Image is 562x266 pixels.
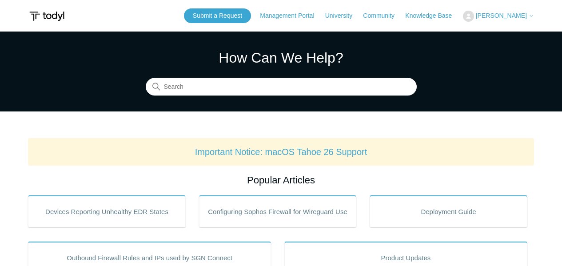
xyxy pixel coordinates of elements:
a: Community [363,11,403,20]
a: Knowledge Base [405,11,461,20]
h2: Popular Articles [28,173,534,187]
a: Configuring Sophos Firewall for Wireguard Use [199,195,357,227]
a: University [325,11,361,20]
img: Todyl Support Center Help Center home page [28,8,66,24]
input: Search [146,78,417,96]
span: [PERSON_NAME] [476,12,527,19]
button: [PERSON_NAME] [463,11,534,22]
a: Submit a Request [184,8,251,23]
a: Management Portal [260,11,323,20]
a: Devices Reporting Unhealthy EDR States [28,195,186,227]
h1: How Can We Help? [146,47,417,68]
a: Deployment Guide [370,195,527,227]
a: Important Notice: macOS Tahoe 26 Support [195,147,367,157]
